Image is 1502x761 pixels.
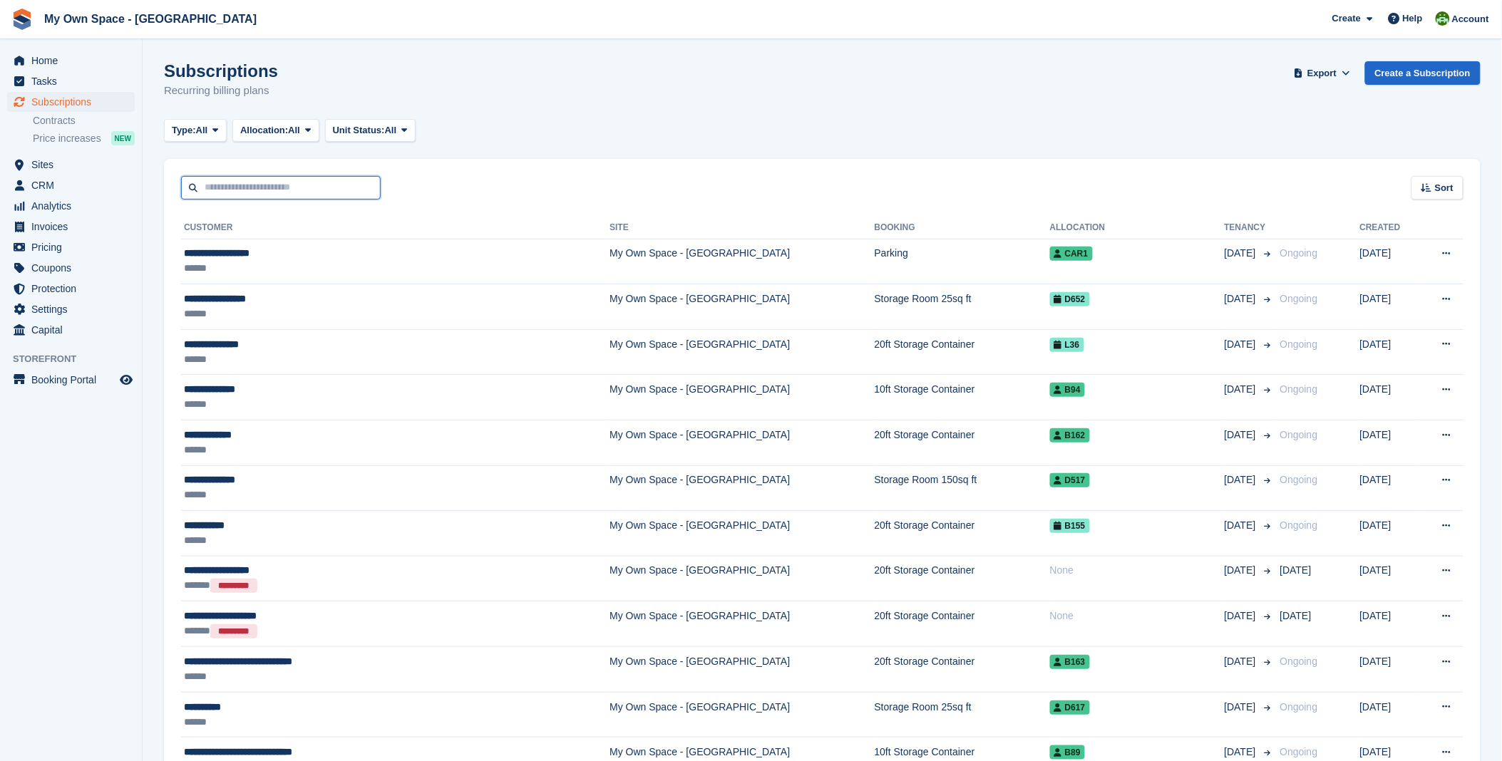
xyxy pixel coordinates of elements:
td: Storage Room 150sq ft [875,465,1050,511]
span: Home [31,51,117,71]
td: My Own Space - [GEOGRAPHIC_DATA] [609,329,874,375]
span: Ongoing [1280,746,1318,757]
a: Price increases NEW [33,130,135,146]
span: Account [1452,12,1489,26]
span: B89 [1050,745,1085,760]
span: [DATE] [1225,428,1259,442]
span: Invoices [31,217,117,237]
td: [DATE] [1360,329,1420,375]
span: Help [1403,11,1423,26]
h1: Subscriptions [164,61,278,81]
span: [DATE] [1225,518,1259,533]
td: My Own Space - [GEOGRAPHIC_DATA] [609,375,874,420]
td: 20ft Storage Container [875,556,1050,601]
span: CRM [31,175,117,195]
span: Sites [31,155,117,175]
span: Sort [1435,181,1454,195]
td: [DATE] [1360,239,1420,284]
td: 20ft Storage Container [875,601,1050,647]
span: Analytics [31,196,117,216]
a: menu [7,370,135,390]
td: [DATE] [1360,692,1420,737]
button: Export [1291,61,1354,85]
a: menu [7,258,135,278]
img: Keely [1436,11,1450,26]
td: My Own Space - [GEOGRAPHIC_DATA] [609,420,874,465]
a: My Own Space - [GEOGRAPHIC_DATA] [38,7,262,31]
td: [DATE] [1360,284,1420,330]
span: Car1 [1050,247,1093,261]
td: My Own Space - [GEOGRAPHIC_DATA] [609,465,874,511]
span: Allocation: [240,123,288,138]
span: B94 [1050,383,1085,397]
th: Customer [181,217,609,239]
td: My Own Space - [GEOGRAPHIC_DATA] [609,511,874,556]
td: My Own Space - [GEOGRAPHIC_DATA] [609,239,874,284]
span: D617 [1050,700,1090,715]
span: Booking Portal [31,370,117,390]
td: Storage Room 25sq ft [875,692,1050,737]
a: menu [7,71,135,91]
th: Allocation [1050,217,1225,239]
a: menu [7,320,135,340]
span: All [196,123,208,138]
span: [DATE] [1225,563,1259,578]
span: Ongoing [1280,519,1318,531]
span: B162 [1050,428,1090,442]
p: Recurring billing plans [164,83,278,99]
span: Ongoing [1280,293,1318,304]
span: Ongoing [1280,474,1318,485]
span: Subscriptions [31,92,117,112]
span: [DATE] [1225,654,1259,669]
a: menu [7,217,135,237]
span: Storefront [13,352,142,366]
button: Allocation: All [232,119,319,143]
div: None [1050,563,1225,578]
span: [DATE] [1225,700,1259,715]
th: Created [1360,217,1420,239]
td: My Own Space - [GEOGRAPHIC_DATA] [609,692,874,737]
span: [DATE] [1225,337,1259,352]
span: Settings [31,299,117,319]
span: Coupons [31,258,117,278]
th: Booking [875,217,1050,239]
span: [DATE] [1225,382,1259,397]
span: Ongoing [1280,383,1318,395]
td: 20ft Storage Container [875,329,1050,375]
a: Contracts [33,114,135,128]
span: Ongoing [1280,429,1318,440]
span: All [288,123,300,138]
button: Unit Status: All [325,119,416,143]
span: D517 [1050,473,1090,487]
span: Protection [31,279,117,299]
td: 20ft Storage Container [875,647,1050,693]
span: B155 [1050,519,1090,533]
span: All [385,123,397,138]
td: 20ft Storage Container [875,511,1050,556]
span: [DATE] [1225,291,1259,306]
td: [DATE] [1360,511,1420,556]
td: [DATE] [1360,601,1420,647]
a: Create a Subscription [1365,61,1481,85]
td: [DATE] [1360,420,1420,465]
a: Preview store [118,371,135,388]
a: menu [7,155,135,175]
span: [DATE] [1225,609,1259,623]
td: Parking [875,239,1050,284]
span: D652 [1050,292,1090,306]
td: My Own Space - [GEOGRAPHIC_DATA] [609,647,874,693]
td: [DATE] [1360,647,1420,693]
a: menu [7,196,135,216]
td: My Own Space - [GEOGRAPHIC_DATA] [609,601,874,647]
span: Ongoing [1280,247,1318,259]
div: None [1050,609,1225,623]
span: L36 [1050,338,1084,352]
td: [DATE] [1360,375,1420,420]
a: menu [7,299,135,319]
td: 10ft Storage Container [875,375,1050,420]
th: Tenancy [1225,217,1275,239]
span: Create [1332,11,1361,26]
button: Type: All [164,119,227,143]
a: menu [7,279,135,299]
img: stora-icon-8386f47178a22dfd0bd8f6a31ec36ba5ce8667c1dd55bd0f319d3a0aa187defe.svg [11,9,33,30]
